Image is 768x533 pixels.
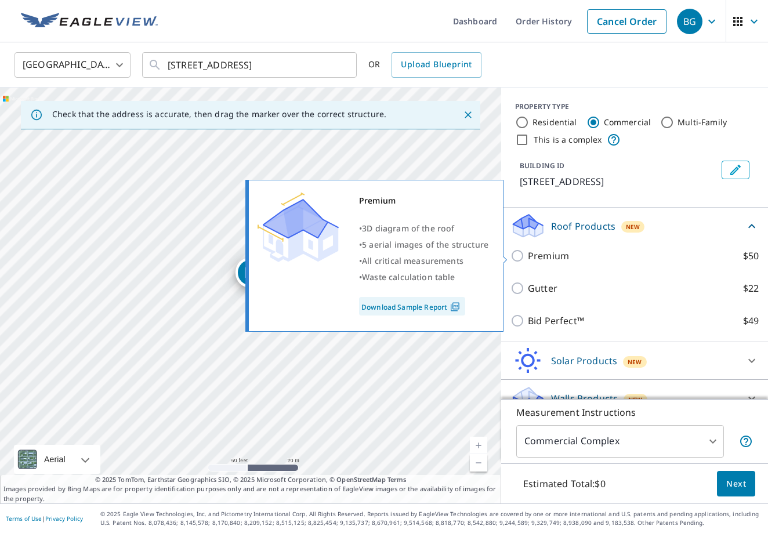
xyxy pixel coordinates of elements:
span: Upload Blueprint [401,57,472,72]
span: Each building may require a separate measurement report; if so, your account will be billed per r... [739,434,753,448]
span: 5 aerial images of the structure [362,239,488,250]
label: Multi-Family [678,117,727,128]
p: Premium [528,249,569,263]
div: • [359,253,488,269]
p: $49 [743,314,759,328]
span: New [628,395,642,404]
span: © 2025 TomTom, Earthstar Geographics SIO, © 2025 Microsoft Corporation, © [95,475,407,485]
div: Commercial Complex [516,425,724,458]
button: Edit building 1 [722,161,749,179]
label: Residential [532,117,577,128]
a: Terms [387,475,407,484]
a: Current Level 19, Zoom Out [470,454,487,472]
span: Waste calculation table [362,271,455,282]
span: New [628,357,642,367]
div: Aerial [41,445,69,474]
span: All critical measurements [362,255,463,266]
p: Walls Products [551,391,618,405]
img: EV Logo [21,13,158,30]
p: $22 [743,281,759,295]
label: This is a complex [534,134,602,146]
p: © 2025 Eagle View Technologies, Inc. and Pictometry International Corp. All Rights Reserved. Repo... [100,510,762,527]
div: Solar ProductsNew [510,347,759,375]
p: Measurement Instructions [516,405,753,419]
img: Pdf Icon [447,302,463,312]
a: Current Level 19, Zoom In [470,437,487,454]
p: Gutter [528,281,557,295]
p: Check that the address is accurate, then drag the marker over the correct structure. [52,109,386,119]
div: Walls ProductsNew [510,385,759,412]
a: Privacy Policy [45,514,83,523]
p: Estimated Total: $0 [514,471,615,496]
a: OpenStreetMap [336,475,385,484]
a: Download Sample Report [359,297,465,316]
div: BG [677,9,702,34]
div: Aerial [14,445,100,474]
div: • [359,237,488,253]
div: OR [368,52,481,78]
p: BUILDING ID [520,161,564,171]
p: [STREET_ADDRESS] [520,175,717,188]
span: New [626,222,640,231]
p: $50 [743,249,759,263]
div: [GEOGRAPHIC_DATA] [15,49,131,81]
p: Bid Perfect™ [528,314,584,328]
p: Solar Products [551,354,617,368]
div: Roof ProductsNew [510,212,759,240]
button: Next [717,471,755,497]
img: Premium [258,193,339,262]
div: Premium [359,193,488,209]
button: Close [461,107,476,122]
input: Search by address or latitude-longitude [168,49,333,81]
a: Terms of Use [6,514,42,523]
p: Roof Products [551,219,615,233]
a: Cancel Order [587,9,666,34]
p: | [6,515,83,522]
div: • [359,269,488,285]
a: Upload Blueprint [392,52,481,78]
label: Commercial [604,117,651,128]
span: Next [726,477,746,491]
div: PROPERTY TYPE [515,101,754,112]
span: 3D diagram of the roof [362,223,454,234]
div: Dropped pin, building 1, Commercial property, 360 S Lafayette St Denver, CO 80209 [236,258,266,293]
div: • [359,220,488,237]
